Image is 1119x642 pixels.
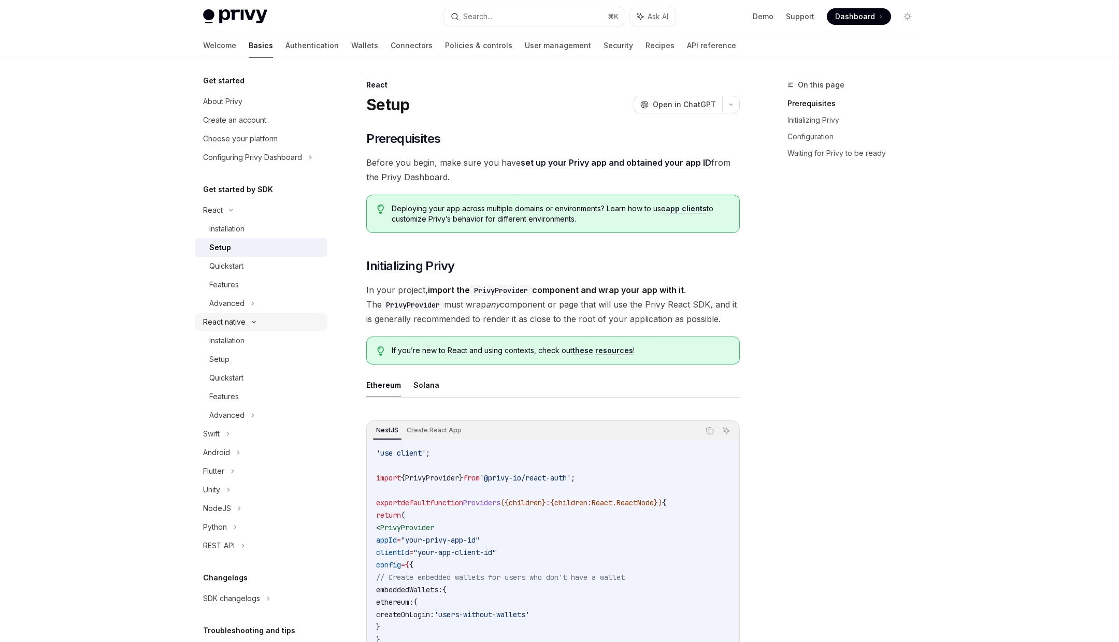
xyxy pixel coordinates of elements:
[442,585,447,594] span: {
[376,523,380,532] span: <
[604,33,633,58] a: Security
[654,498,662,507] span: })
[203,539,235,552] div: REST API
[463,498,500,507] span: Providers
[376,573,625,582] span: // Create embedded wallets for users who don't have a wallet
[616,498,654,507] span: ReactNode
[203,624,295,637] h5: Troubleshooting and tips
[612,498,616,507] span: .
[380,523,434,532] span: PrivyProvider
[787,95,924,112] a: Prerequisites
[366,80,740,90] div: React
[662,498,666,507] span: {
[835,11,875,22] span: Dashboard
[571,473,575,483] span: ;
[209,409,245,421] div: Advanced
[376,535,397,545] span: appId
[445,33,512,58] a: Policies & controls
[463,473,480,483] span: from
[401,473,405,483] span: {
[634,96,722,113] button: Open in ChatGPT
[459,473,463,483] span: }
[366,283,740,326] span: In your project, . The must wrap component or page that will use the Privy React SDK, and it is g...
[209,241,231,254] div: Setup
[376,548,409,557] span: clientId
[382,299,444,311] code: PrivyProvider
[401,560,405,570] span: =
[426,448,430,458] span: ;
[209,390,239,403] div: Features
[392,203,729,224] span: Deploying your app across multiple domains or environments? Learn how to use to customize Privy’s...
[687,33,736,58] a: API reference
[787,145,924,162] a: Waiting for Privy to be ready
[480,473,571,483] span: '@privy-io/react-auth'
[203,592,260,605] div: SDK changelogs
[521,157,711,168] a: set up your Privy app and obtained your app ID
[376,498,401,507] span: export
[209,260,243,272] div: Quickstart
[608,12,619,21] span: ⌘ K
[285,33,339,58] a: Authentication
[554,498,587,507] span: children
[550,498,554,507] span: {
[630,7,676,26] button: Ask AI
[405,560,409,570] span: {
[203,465,224,477] div: Flutter
[486,299,500,310] em: any
[653,99,716,110] span: Open in ChatGPT
[377,205,384,214] svg: Tip
[366,130,440,147] span: Prerequisites
[195,92,327,111] a: About Privy
[542,498,546,507] span: }
[376,448,426,458] span: 'use client'
[786,11,814,22] a: Support
[203,9,267,24] img: light logo
[203,521,227,533] div: Python
[249,33,273,58] a: Basics
[376,622,380,632] span: }
[401,510,405,520] span: (
[351,33,378,58] a: Wallets
[203,183,273,196] h5: Get started by SDK
[203,428,220,440] div: Swift
[203,446,230,459] div: Android
[587,498,592,507] span: :
[413,373,439,397] button: Solana
[413,597,418,607] span: {
[195,331,327,350] a: Installation
[827,8,891,25] a: Dashboard
[376,597,413,607] span: ethereum:
[195,257,327,275] a: Quickstart
[209,279,239,291] div: Features
[592,498,612,507] span: React
[203,95,242,108] div: About Privy
[405,473,459,483] span: PrivyProvider
[195,220,327,238] a: Installation
[409,560,413,570] span: {
[203,75,245,87] h5: Get started
[209,334,245,347] div: Installation
[509,498,542,507] span: children
[404,424,465,436] div: Create React App
[787,112,924,128] a: Initializing Privy
[366,155,740,184] span: Before you begin, make sure you have from the Privy Dashboard.
[195,111,327,129] a: Create an account
[500,498,509,507] span: ({
[366,95,409,114] h1: Setup
[203,316,246,328] div: React native
[366,258,454,274] span: Initializing Privy
[397,535,401,545] span: =
[798,79,844,91] span: On this page
[376,585,442,594] span: embeddedWallets:
[376,560,401,570] span: config
[391,33,433,58] a: Connectors
[376,510,401,520] span: return
[546,498,550,507] span: :
[595,346,633,355] a: resources
[434,610,529,619] span: 'users-without-wallets'
[787,128,924,145] a: Configuration
[899,8,916,25] button: Toggle dark mode
[443,7,625,26] button: Search...⌘K
[648,11,668,22] span: Ask AI
[366,373,401,397] button: Ethereum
